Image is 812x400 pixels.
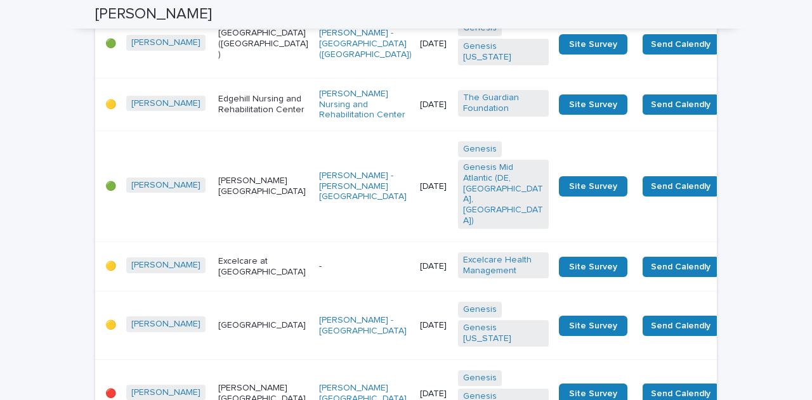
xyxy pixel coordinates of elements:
[131,37,200,48] a: [PERSON_NAME]
[569,321,617,330] span: Site Survey
[218,320,309,331] p: [GEOGRAPHIC_DATA]
[651,38,710,51] span: Send Calendly
[569,182,617,191] span: Site Survey
[105,100,116,110] p: 🟡
[420,39,448,49] p: [DATE]
[319,28,412,60] a: [PERSON_NAME] - [GEOGRAPHIC_DATA] ([GEOGRAPHIC_DATA])
[463,162,544,226] a: Genesis Mid Atlantic (DE, [GEOGRAPHIC_DATA], [GEOGRAPHIC_DATA])
[643,257,719,277] button: Send Calendly
[569,40,617,49] span: Site Survey
[105,389,116,399] p: 🔴
[463,93,544,114] a: The Guardian Foundation
[420,261,448,272] p: [DATE]
[463,41,544,63] a: Genesis [US_STATE]
[559,94,627,115] a: Site Survey
[651,261,710,273] span: Send Calendly
[463,23,497,34] a: Genesis
[463,373,497,384] a: Genesis
[569,389,617,398] span: Site Survey
[643,176,719,197] button: Send Calendly
[651,98,710,111] span: Send Calendly
[463,323,544,344] a: Genesis [US_STATE]
[319,315,410,337] a: [PERSON_NAME] - [GEOGRAPHIC_DATA]
[95,5,212,23] h2: [PERSON_NAME]
[559,34,627,55] a: Site Survey
[651,319,710,332] span: Send Calendly
[420,100,448,110] p: [DATE]
[643,316,719,336] button: Send Calendly
[319,89,410,120] a: [PERSON_NAME] Nursing and Rehabilitation Center
[218,256,309,278] p: Excelcare at [GEOGRAPHIC_DATA]
[319,261,410,272] p: -
[463,144,497,155] a: Genesis
[463,304,497,315] a: Genesis
[218,28,309,60] p: [GEOGRAPHIC_DATA] ([GEOGRAPHIC_DATA])
[131,98,200,109] a: [PERSON_NAME]
[131,260,200,271] a: [PERSON_NAME]
[131,319,200,330] a: [PERSON_NAME]
[105,261,116,272] p: 🟡
[420,181,448,192] p: [DATE]
[643,94,719,115] button: Send Calendly
[105,320,116,331] p: 🟡
[218,94,309,115] p: Edgehill Nursing and Rehabilitation Center
[569,100,617,109] span: Site Survey
[131,387,200,398] a: [PERSON_NAME]
[319,171,410,202] a: [PERSON_NAME] - [PERSON_NAME][GEOGRAPHIC_DATA]
[420,389,448,399] p: [DATE]
[131,180,200,191] a: [PERSON_NAME]
[643,34,719,55] button: Send Calendly
[463,255,544,276] a: Excelcare Health Management
[559,257,627,277] a: Site Survey
[105,39,116,49] p: 🟢
[218,176,309,197] p: [PERSON_NAME][GEOGRAPHIC_DATA]
[420,320,448,331] p: [DATE]
[569,262,617,271] span: Site Survey
[651,180,710,193] span: Send Calendly
[559,316,627,336] a: Site Survey
[559,176,627,197] a: Site Survey
[651,387,710,400] span: Send Calendly
[105,181,116,192] p: 🟢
